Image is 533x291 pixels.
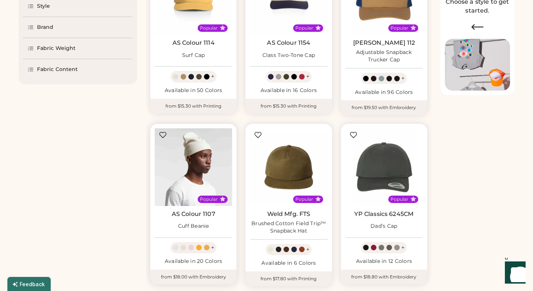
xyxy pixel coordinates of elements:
a: AS Colour 1107 [172,210,215,218]
div: Brushed Cotton Field Trip™ Snapback Hat [250,220,327,235]
div: Fabric Content [37,66,78,73]
button: Popular Style [410,196,416,202]
div: Cuff Beanie [178,223,209,230]
a: YP Classics 6245CM [354,210,413,218]
div: + [211,244,214,252]
div: Style [37,3,50,10]
div: from $15.30 with Printing [150,99,237,114]
a: [PERSON_NAME] 112 [353,39,415,47]
img: Image of Lisa Congdon Eye Print on T-Shirt and Hat [445,39,510,91]
div: Surf Cap [182,52,205,59]
div: Fabric Weight [37,45,76,52]
a: AS Colour 1114 [172,39,215,47]
div: + [401,74,405,82]
button: Popular Style [410,25,416,31]
div: Available in 6 Colors [250,260,327,267]
button: Popular Style [220,196,225,202]
button: Popular Style [220,25,225,31]
a: AS Colour 1154 [267,39,310,47]
div: from $19.50 with Embroidery [341,100,427,115]
img: AS Colour 1107 Cuff Beanie [155,128,232,206]
div: Available in 16 Colors [250,87,327,94]
div: Popular [390,196,408,202]
div: + [211,72,214,81]
div: Popular [295,25,313,31]
a: Weld Mfg. FTS [267,210,311,218]
div: from $15.30 with Printing [245,99,332,114]
div: Popular [200,196,218,202]
button: Popular Style [315,196,321,202]
div: from $18.80 with Embroidery [341,270,427,284]
div: Available in 50 Colors [155,87,232,94]
div: + [306,246,309,254]
div: Available in 12 Colors [345,258,423,265]
div: Dad’s Cap [371,223,397,230]
div: + [306,72,309,81]
div: from $18.00 with Embroidery [150,270,237,284]
button: Popular Style [315,25,321,31]
img: Weld Mfg. FTS Brushed Cotton Field Trip™ Snapback Hat [250,128,327,206]
div: Class Two-Tone Cap [262,52,315,59]
div: Popular [390,25,408,31]
img: YP Classics 6245CM Dad’s Cap [345,128,423,206]
div: Available in 96 Colors [345,89,423,96]
div: Available in 20 Colors [155,258,232,265]
div: from $17.80 with Printing [245,271,332,286]
iframe: Front Chat [498,258,530,290]
div: Popular [295,196,313,202]
div: Brand [37,24,54,31]
div: Popular [200,25,218,31]
div: + [401,244,405,252]
div: Adjustable Snapback Trucker Cap [345,49,423,64]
